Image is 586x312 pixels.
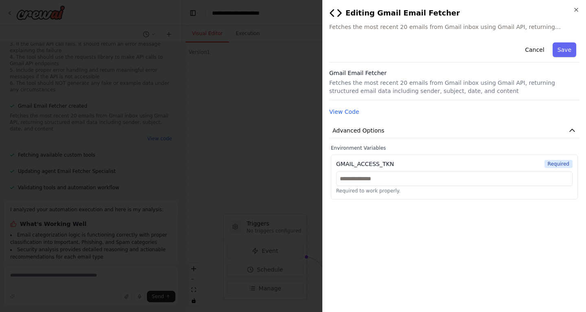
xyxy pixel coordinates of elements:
h2: Editing Gmail Email Fetcher [329,7,579,20]
button: Advanced Options [329,123,579,138]
button: View Code [329,108,359,116]
span: Required [544,160,573,168]
label: Environment Variables [331,145,578,151]
h3: Gmail Email Fetcher [329,69,579,77]
p: Required to work properly. [336,188,573,194]
button: Save [553,42,576,57]
p: Fetches the most recent 20 emails from Gmail inbox using Gmail API, returning structured email da... [329,79,579,95]
span: Fetches the most recent 20 emails from Gmail inbox using Gmail API, returning structured email da... [329,23,579,31]
span: Advanced Options [332,126,385,135]
div: GMAIL_ACCESS_TKN [336,160,394,168]
img: Gmail Email Fetcher [329,7,342,20]
button: Cancel [520,42,549,57]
